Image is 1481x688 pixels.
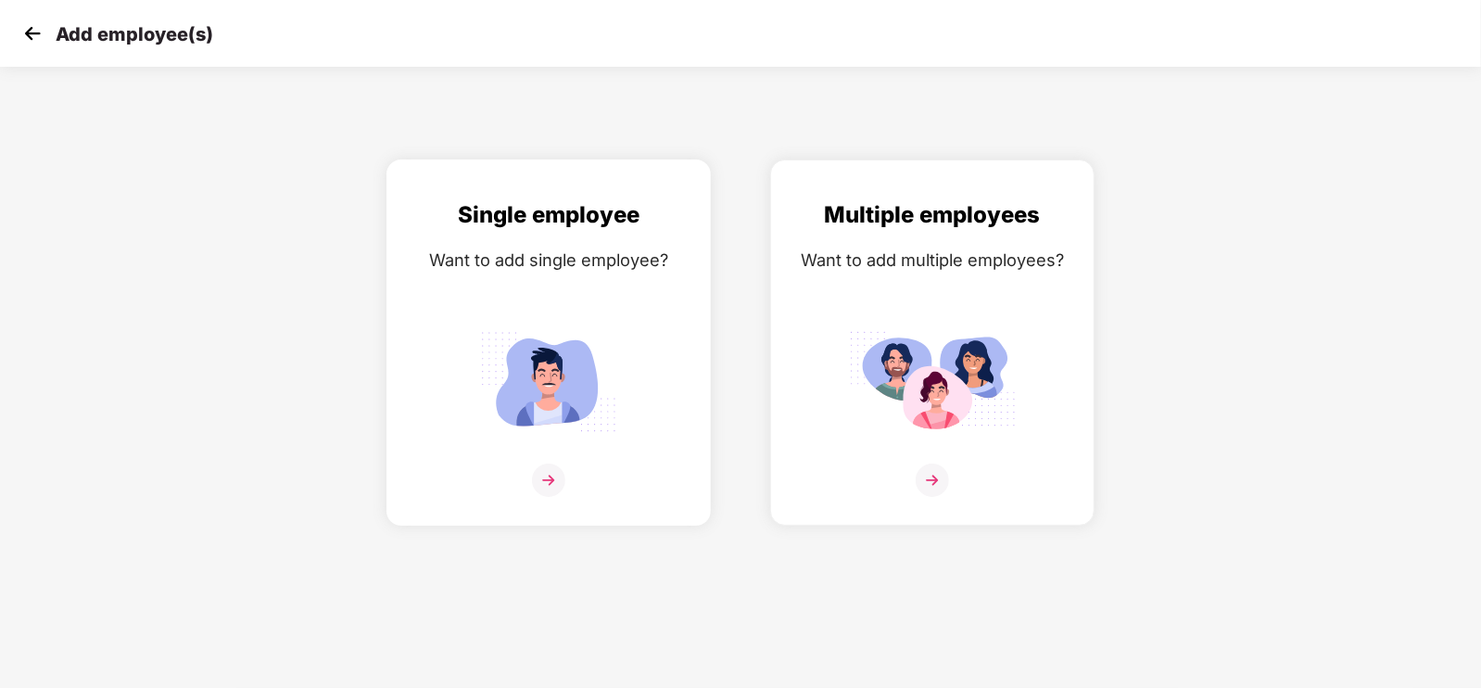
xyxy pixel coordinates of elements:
[465,324,632,440] img: svg+xml;base64,PHN2ZyB4bWxucz0iaHR0cDovL3d3dy53My5vcmcvMjAwMC9zdmciIGlkPSJTaW5nbGVfZW1wbG95ZWUiIH...
[56,23,213,45] p: Add employee(s)
[532,464,565,497] img: svg+xml;base64,PHN2ZyB4bWxucz0iaHR0cDovL3d3dy53My5vcmcvMjAwMC9zdmciIHdpZHRoPSIzNiIgaGVpZ2h0PSIzNi...
[790,197,1075,233] div: Multiple employees
[19,19,46,47] img: svg+xml;base64,PHN2ZyB4bWxucz0iaHR0cDovL3d3dy53My5vcmcvMjAwMC9zdmciIHdpZHRoPSIzMCIgaGVpZ2h0PSIzMC...
[790,247,1075,274] div: Want to add multiple employees?
[916,464,949,497] img: svg+xml;base64,PHN2ZyB4bWxucz0iaHR0cDovL3d3dy53My5vcmcvMjAwMC9zdmciIHdpZHRoPSIzNiIgaGVpZ2h0PSIzNi...
[406,247,691,274] div: Want to add single employee?
[406,197,691,233] div: Single employee
[849,324,1016,440] img: svg+xml;base64,PHN2ZyB4bWxucz0iaHR0cDovL3d3dy53My5vcmcvMjAwMC9zdmciIGlkPSJNdWx0aXBsZV9lbXBsb3llZS...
